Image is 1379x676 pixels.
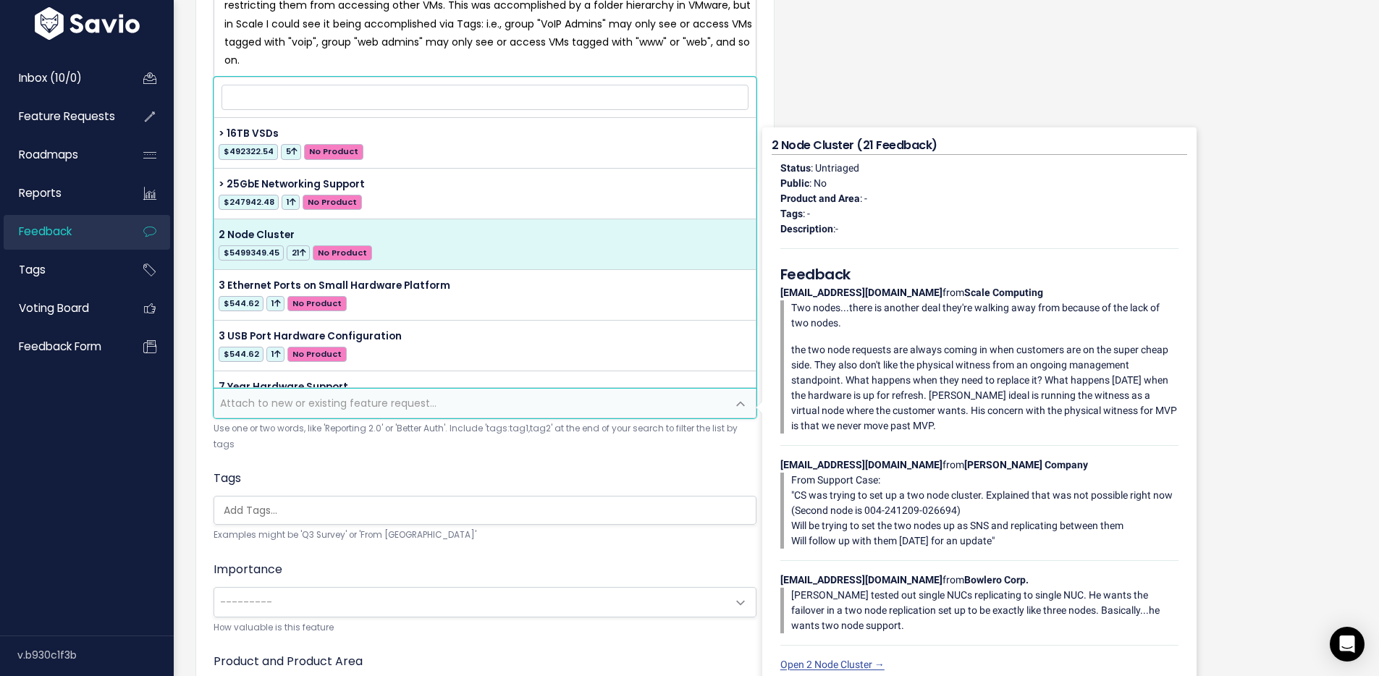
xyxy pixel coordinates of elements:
strong: Scale Computing [964,287,1043,298]
span: 1 [266,347,284,362]
span: 2 Node Cluster [219,228,295,242]
span: Roadmaps [19,147,78,162]
a: Reports [4,177,120,210]
strong: [EMAIL_ADDRESS][DOMAIN_NAME] [780,574,942,586]
span: No Product [287,347,346,362]
a: Tags [4,253,120,287]
span: Attach to new or existing feature request... [220,396,437,410]
span: - [835,223,838,235]
strong: Public [780,177,809,189]
strong: [EMAIL_ADDRESS][DOMAIN_NAME] [780,287,942,298]
small: Use one or two words, like 'Reporting 2.0' or 'Better Auth'. Include 'tags:tag1,tag2' at the end ... [214,421,756,452]
span: No Product [303,195,361,210]
span: Feedback form [19,339,101,354]
strong: Bowlero Corp. [964,574,1029,586]
span: Inbox (10/0) [19,70,82,85]
a: Voting Board [4,292,120,325]
span: Reports [19,185,62,200]
span: > 16TB VSDs [219,127,279,140]
span: No Product [313,245,371,261]
label: Tags [214,470,241,487]
span: $247942.48 [219,195,279,210]
p: From Support Case: "CS was trying to set up a two node cluster. Explained that was not possible r... [791,473,1178,549]
span: $544.62 [219,296,263,311]
span: 1 [282,195,300,210]
a: Feedback [4,215,120,248]
h4: 2 Node Cluster (21 Feedback) [772,137,1187,155]
span: 7 Year Hardware Support [219,380,348,394]
span: Feature Requests [19,109,115,124]
span: $5499349.45 [219,245,284,261]
input: Add Tags... [218,503,759,518]
a: Open 2 Node Cluster → [780,659,885,670]
span: --------- [220,595,272,609]
strong: [EMAIL_ADDRESS][DOMAIN_NAME] [780,459,942,470]
small: Examples might be 'Q3 Survey' or 'From [GEOGRAPHIC_DATA]' [214,528,756,543]
a: Inbox (10/0) [4,62,120,95]
a: Feature Requests [4,100,120,133]
span: Feedback [19,224,72,239]
span: Voting Board [19,300,89,316]
span: Tags [19,262,46,277]
strong: Tags [780,208,803,219]
span: 3 USB Port Hardware Configuration [219,329,402,343]
strong: Description [780,223,833,235]
span: 1 [266,296,284,311]
label: Product and Product Area [214,653,363,670]
label: Importance [214,561,282,578]
p: [PERSON_NAME] tested out single NUCs replicating to single NUC. He wants the failover in a two no... [791,588,1178,633]
p: the two node requests are always coming in when customers are on the super cheap side. They also ... [791,342,1178,434]
span: 21 [287,245,310,261]
span: > 25GbE Networking Support [219,177,365,191]
div: Open Intercom Messenger [1330,627,1365,662]
span: $492322.54 [219,144,278,159]
span: No Product [304,144,363,159]
a: Feedback form [4,330,120,363]
p: Two nodes...there is another deal they're walking away from because of the lack of two nodes. [791,300,1178,331]
strong: [PERSON_NAME] Company [964,459,1088,470]
a: Roadmaps [4,138,120,172]
div: v.b930c1f3b [17,636,174,674]
strong: Product and Area [780,193,860,204]
strong: Status [780,162,811,174]
small: How valuable is this feature [214,620,756,635]
h5: Feedback [780,263,1178,285]
img: logo-white.9d6f32f41409.svg [31,7,143,40]
span: No Product [287,296,346,311]
span: 5 [281,144,301,159]
span: $544.62 [219,347,263,362]
span: 3 Ethernet Ports on Small Hardware Platform [219,279,450,292]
